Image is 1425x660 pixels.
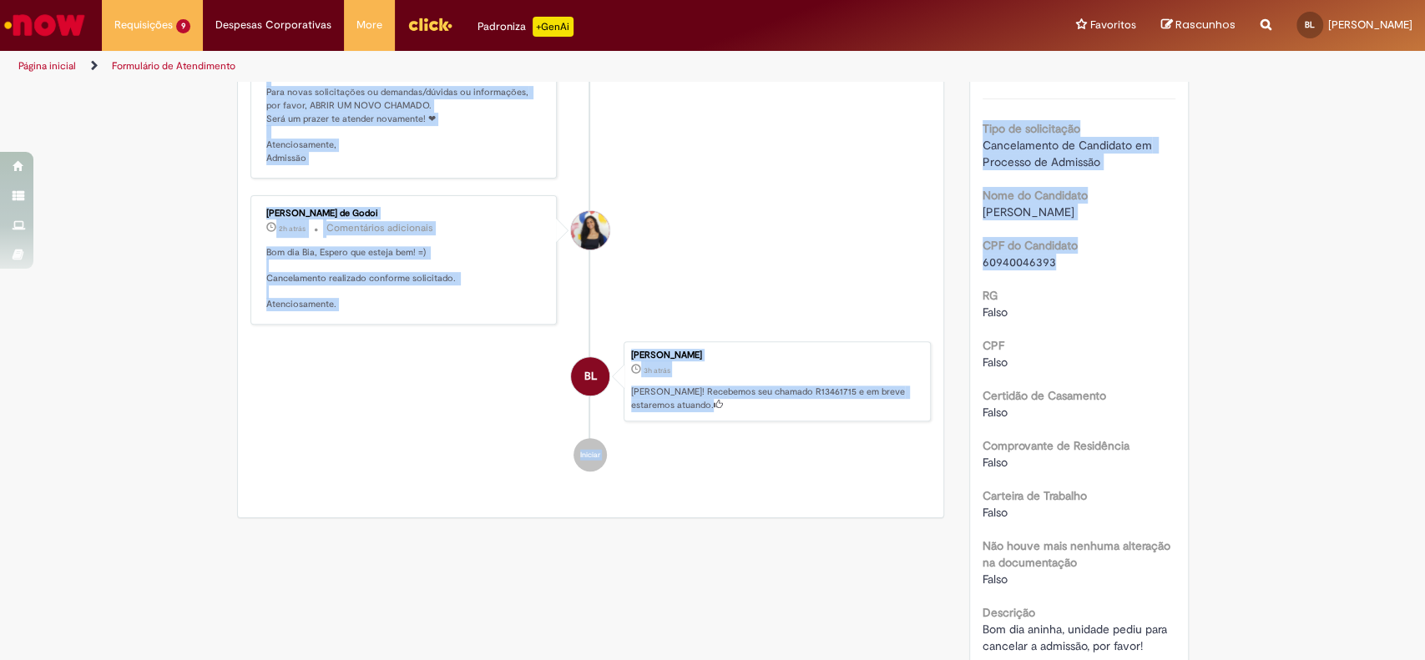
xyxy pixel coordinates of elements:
[1090,17,1136,33] span: Favoritos
[983,438,1129,453] b: Comprovante de Residência
[571,211,609,249] div: Ana Santos de Godoi
[983,572,1008,587] span: Falso
[571,357,609,395] div: Beatriz Francisconi de Lima
[983,254,1056,270] span: 60940046393
[326,221,433,235] small: Comentários adicionais
[983,455,1008,470] span: Falso
[176,19,190,33] span: 9
[13,51,937,82] ul: Trilhas de página
[1328,18,1412,32] span: [PERSON_NAME]
[983,204,1074,219] span: [PERSON_NAME]
[215,17,331,33] span: Despesas Corporativas
[18,59,76,73] a: Página inicial
[279,224,306,234] span: 2h atrás
[983,538,1170,570] b: Não houve mais nenhuma alteração na documentação
[983,238,1078,253] b: CPF do Candidato
[983,305,1008,320] span: Falso
[631,385,922,411] p: [PERSON_NAME]! Recebemos seu chamado R13461715 e em breve estaremos atuando.
[584,356,597,396] span: BL
[983,622,1170,653] span: Bom dia aninha, unidade pediu para cancelar a admissão, por favor!
[983,605,1035,620] b: Descrição
[644,365,670,375] time: 29/08/2025 11:03:03
[983,188,1088,203] b: Nome do Candidato
[2,8,88,42] img: ServiceNow
[407,12,452,37] img: click_logo_yellow_360x200.png
[983,388,1106,403] b: Certidão de Casamento
[983,355,1008,370] span: Falso
[478,17,574,37] div: Padroniza
[983,488,1087,503] b: Carteira de Trabalho
[983,505,1008,520] span: Falso
[266,209,544,219] div: [PERSON_NAME] de Godoi
[356,17,382,33] span: More
[983,121,1080,136] b: Tipo de solicitação
[631,350,922,360] div: [PERSON_NAME]
[1305,19,1315,30] span: BL
[279,224,306,234] time: 29/08/2025 11:46:21
[983,405,1008,420] span: Falso
[114,17,173,33] span: Requisições
[983,338,1004,353] b: CPF
[266,246,544,312] p: Bom dia Bia, Espero que esteja bem! =) Cancelamento realizado conforme solicitado. Atenciosamente.
[983,138,1155,169] span: Cancelamento de Candidato em Processo de Admissão
[1175,17,1236,33] span: Rascunhos
[533,17,574,37] p: +GenAi
[1161,18,1236,33] a: Rascunhos
[250,341,932,421] li: Beatriz Francisconi de Lima
[983,288,998,303] b: RG
[644,365,670,375] span: 3h atrás
[112,59,235,73] a: Formulário de Atendimento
